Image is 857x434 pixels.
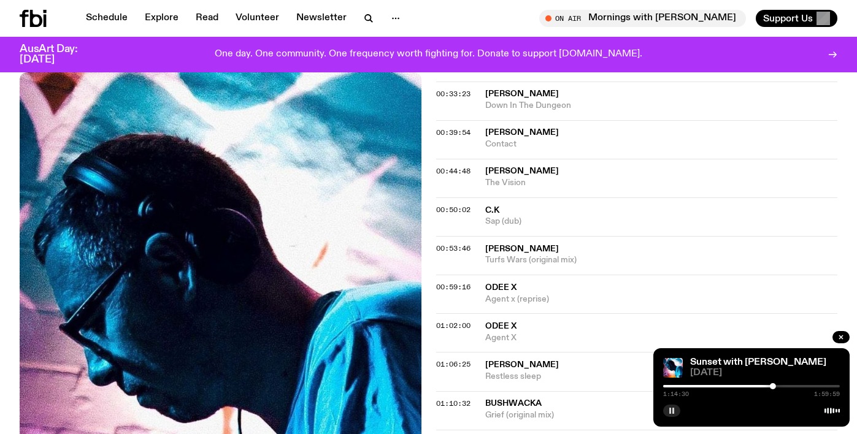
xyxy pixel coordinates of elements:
span: [PERSON_NAME] [485,89,559,98]
button: 00:44:48 [436,168,471,175]
span: [PERSON_NAME] [485,128,559,137]
span: Odee X [485,283,517,292]
button: 00:53:46 [436,245,471,252]
span: [PERSON_NAME] [485,167,559,175]
a: Read [188,10,226,27]
span: 00:39:54 [436,128,471,137]
span: The Vision [485,177,838,189]
span: 00:59:16 [436,282,471,292]
a: Volunteer [228,10,286,27]
span: Restless sleep [485,371,838,383]
a: Newsletter [289,10,354,27]
span: Agent x (reprise) [485,294,838,305]
span: Down In The Dungeon [485,100,838,112]
button: 01:10:32 [436,400,471,407]
span: Odee X [485,322,517,330]
span: Contact [485,139,838,150]
span: 00:44:48 [436,166,471,176]
button: 01:02:00 [436,322,471,329]
span: 01:10:32 [436,398,471,408]
a: Sunset with [PERSON_NAME] [690,357,826,367]
span: Sap (dub) [485,216,838,227]
span: 00:50:02 [436,205,471,215]
img: Simon Caldwell stands side on, looking downwards. He has headphones on. Behind him is a brightly ... [663,358,683,378]
span: 00:53:46 [436,243,471,253]
span: C.K [485,206,499,215]
button: On AirMornings with [PERSON_NAME] [539,10,746,27]
button: 00:33:23 [436,91,471,97]
span: Turfs Wars (original mix) [485,254,838,266]
a: Explore [137,10,186,27]
button: 00:39:54 [436,129,471,136]
span: [DATE] [690,368,840,378]
span: 1:14:30 [663,391,689,397]
span: 01:06:25 [436,359,471,369]
span: Bushwacka [485,399,542,408]
span: Agent X [485,332,838,344]
span: Support Us [763,13,813,24]
span: 1:59:59 [814,391,840,397]
span: [PERSON_NAME] [485,245,559,253]
button: 00:50:02 [436,207,471,213]
a: Schedule [79,10,135,27]
span: 01:02:00 [436,321,471,330]
p: One day. One community. One frequency worth fighting for. Donate to support [DOMAIN_NAME]. [215,49,642,60]
span: 00:33:23 [436,89,471,99]
button: 01:06:25 [436,361,471,368]
span: [PERSON_NAME] [485,360,559,369]
span: Grief (original mix) [485,409,838,421]
button: Support Us [756,10,837,27]
button: 00:59:16 [436,284,471,291]
h3: AusArt Day: [DATE] [20,44,98,65]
